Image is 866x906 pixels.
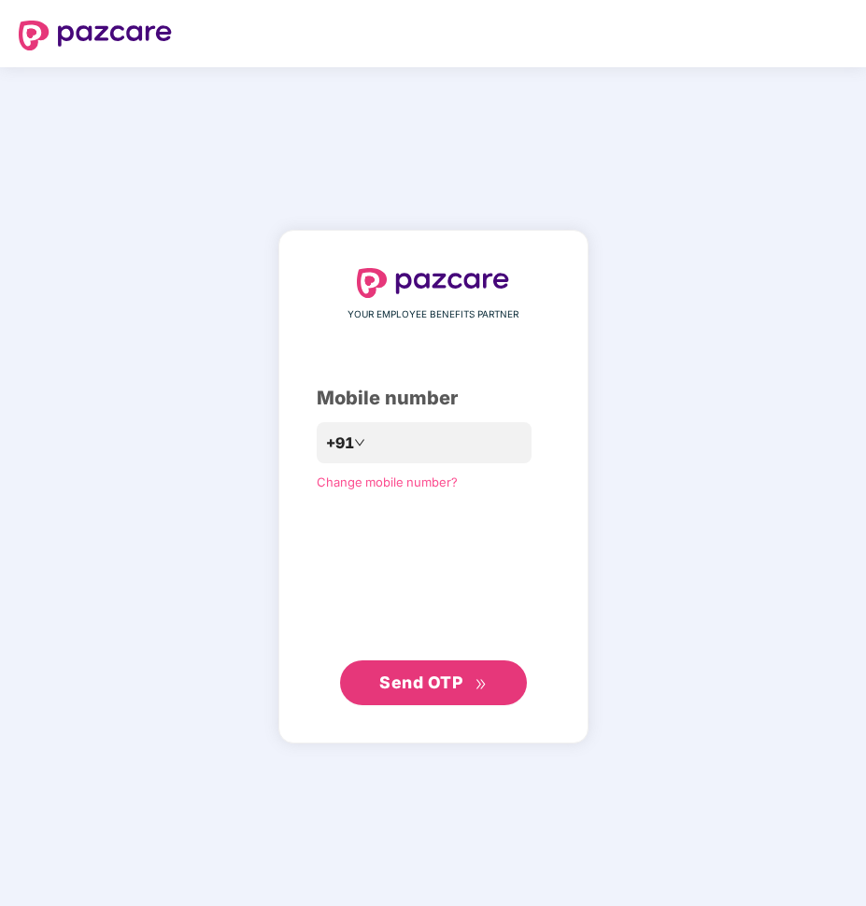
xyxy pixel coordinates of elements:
[326,432,354,455] span: +91
[19,21,172,50] img: logo
[357,268,510,298] img: logo
[354,437,365,448] span: down
[317,474,458,489] a: Change mobile number?
[379,672,462,692] span: Send OTP
[475,678,487,690] span: double-right
[348,307,518,322] span: YOUR EMPLOYEE BENEFITS PARTNER
[340,660,527,705] button: Send OTPdouble-right
[317,384,550,413] div: Mobile number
